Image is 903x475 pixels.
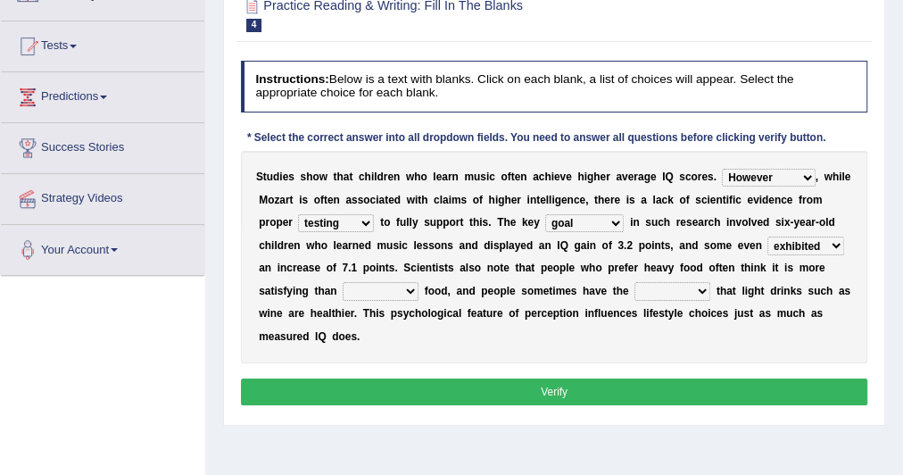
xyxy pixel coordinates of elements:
b: e [614,194,620,206]
b: s [300,171,306,183]
b: f [479,194,483,206]
b: n [729,216,735,229]
b: 3 [617,239,624,252]
b: a [279,194,286,206]
b: e [701,171,708,183]
b: o [435,239,441,252]
b: i [707,194,709,206]
b: h [421,194,427,206]
b: t [333,171,336,183]
b: I [557,239,559,252]
b: n [333,194,339,206]
b: d [377,171,383,183]
b: f [320,194,324,206]
b: t [536,194,540,206]
b: a [656,194,662,206]
b: Q [665,171,673,183]
b: y [515,239,521,252]
b: a [442,171,448,183]
b: d [365,239,371,252]
b: i [279,171,282,183]
b: t [290,194,294,206]
b: s [288,171,294,183]
b: e [566,171,572,183]
b: r [286,194,290,206]
b: c [661,194,667,206]
b: c [259,239,265,252]
b: u [267,171,273,183]
b: e [510,216,517,229]
b: a [533,171,539,183]
b: e [757,216,763,229]
b: s [686,216,692,229]
b: r [811,216,816,229]
b: t [723,194,726,206]
a: Strategy Videos [1,174,204,219]
b: r [802,194,807,206]
b: e [799,216,806,229]
b: e [604,194,610,206]
b: e [710,194,717,206]
b: a [344,171,350,183]
b: s [482,216,488,229]
b: r [704,216,708,229]
b: s [775,216,782,229]
b: f [729,194,733,206]
b: l [549,194,551,206]
b: u [430,216,436,229]
b: u [386,239,393,252]
b: a [638,171,644,183]
b: i [486,171,489,183]
b: e [336,239,343,252]
b: s [679,171,685,183]
b: a [539,239,545,252]
b: s [480,171,486,183]
b: h [488,194,494,206]
b: e [327,194,334,206]
b: p [436,216,443,229]
b: s [428,239,435,252]
b: i [415,194,418,206]
b: l [274,239,277,252]
b: e [579,194,585,206]
b: m [451,194,461,206]
b: w [407,194,415,206]
b: v [753,194,759,206]
b: e [628,171,634,183]
b: n [441,239,447,252]
b: e [388,194,394,206]
b: i [299,194,302,206]
b: h [314,239,320,252]
b: r [606,171,610,183]
span: 4 [246,19,262,32]
b: i [449,194,451,206]
b: h [265,239,271,252]
b: o [269,216,276,229]
b: z [274,194,279,206]
b: t [460,216,463,229]
b: a [581,239,587,252]
b: r [676,216,681,229]
b: m [464,171,474,183]
b: i [490,239,493,252]
b: k [667,194,674,206]
b: s [352,194,358,206]
b: i [551,171,554,183]
b: r [610,194,615,206]
b: e [554,171,560,183]
b: n [394,171,400,183]
b: n [567,194,573,206]
b: r [698,171,702,183]
b: M [259,194,268,206]
b: r [284,239,288,252]
b: l [374,171,377,183]
b: n [530,194,536,206]
b: n [294,239,300,252]
b: p [443,216,449,229]
b: o [501,171,507,183]
b: x [784,216,791,229]
b: i [733,194,735,206]
b: a [616,171,622,183]
b: o [321,239,327,252]
b: Q [560,239,568,252]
